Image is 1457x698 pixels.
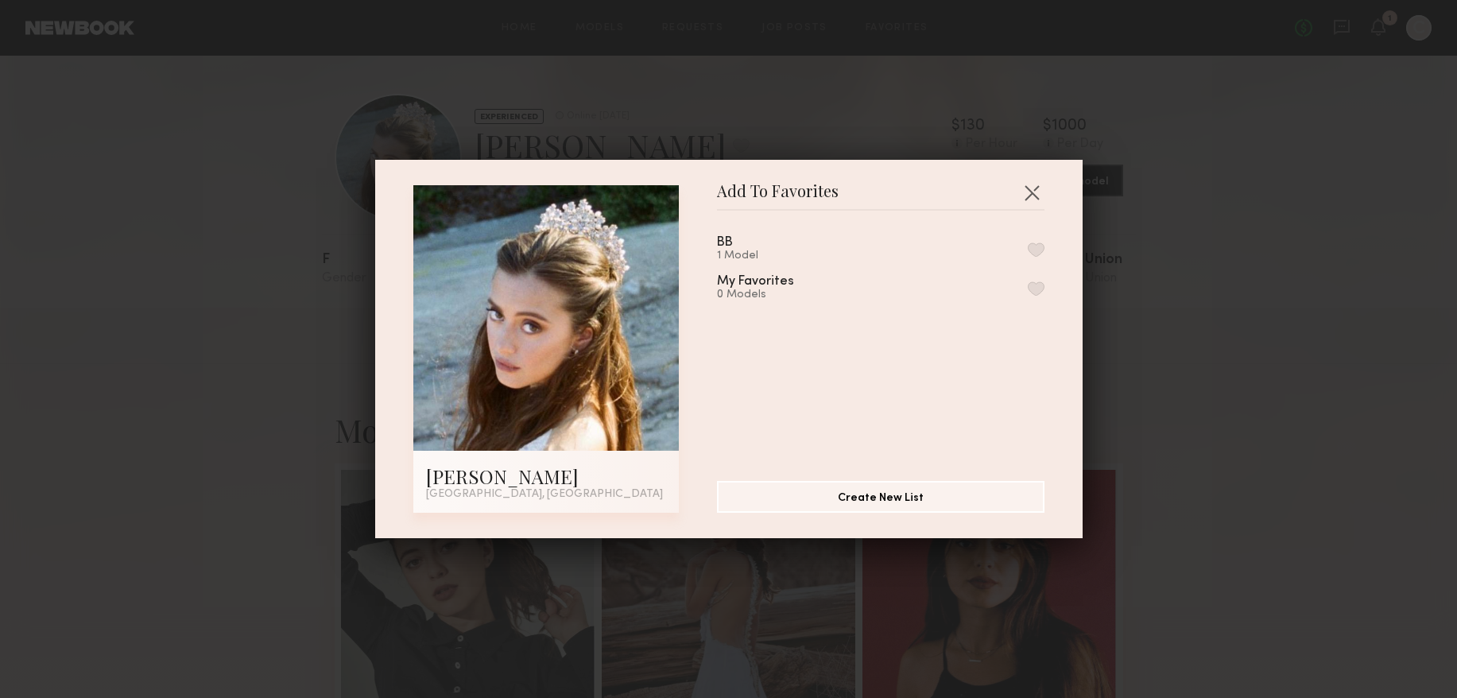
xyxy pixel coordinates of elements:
div: My Favorites [717,275,794,289]
span: Add To Favorites [717,185,839,209]
div: 1 Model [717,250,771,262]
div: [GEOGRAPHIC_DATA], [GEOGRAPHIC_DATA] [426,489,666,500]
div: 0 Models [717,289,832,301]
button: Close [1019,180,1044,205]
button: Create New List [717,481,1044,513]
div: [PERSON_NAME] [426,463,666,489]
div: BB [717,236,733,250]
